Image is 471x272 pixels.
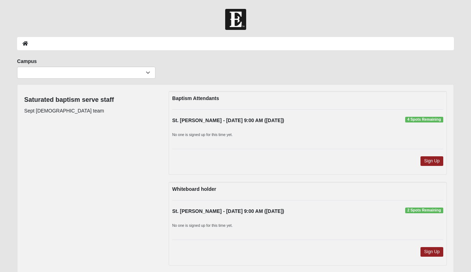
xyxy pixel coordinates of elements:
span: 4 Spots Remaining [405,117,443,122]
p: Sept [DEMOGRAPHIC_DATA] team [24,107,114,115]
small: No one is signed up for this time yet. [172,132,233,137]
small: No one is signed up for this time yet. [172,223,233,227]
label: Campus [17,58,37,65]
a: Sign Up [420,247,443,257]
h4: Saturated baptism serve staff [24,96,114,104]
a: Sign Up [420,156,443,166]
strong: St. [PERSON_NAME] - [DATE] 9:00 AM ([DATE]) [172,117,284,123]
span: 2 Spots Remaining [405,208,443,213]
strong: Baptism Attendants [172,95,219,101]
strong: St. [PERSON_NAME] - [DATE] 9:00 AM ([DATE]) [172,208,284,214]
strong: Whiteboard holder [172,186,216,192]
img: Church of Eleven22 Logo [225,9,246,30]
